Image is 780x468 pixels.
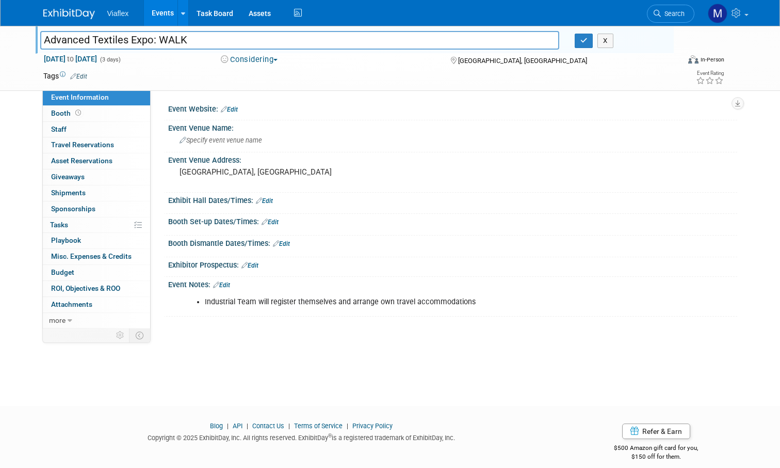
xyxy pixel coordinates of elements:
[221,106,238,113] a: Edit
[168,101,737,115] div: Event Website:
[49,316,66,324] span: more
[43,185,150,201] a: Shipments
[210,422,223,430] a: Blog
[168,120,737,133] div: Event Venue Name:
[51,300,92,308] span: Attachments
[111,329,129,342] td: Personalize Event Tab Strip
[624,54,724,69] div: Event Format
[286,422,293,430] span: |
[43,9,95,19] img: ExhibitDay
[70,73,87,80] a: Edit
[43,153,150,169] a: Asset Reservations
[43,122,150,137] a: Staff
[241,262,258,269] a: Edit
[107,9,129,18] span: Viaflex
[51,189,86,197] span: Shipments
[661,10,685,18] span: Search
[700,56,724,64] div: In-Person
[43,71,87,81] td: Tags
[50,221,68,229] span: Tasks
[43,106,150,121] a: Booth
[233,422,242,430] a: API
[168,152,737,165] div: Event Venue Address:
[168,277,737,290] div: Event Notes:
[256,197,273,205] a: Edit
[43,313,150,329] a: more
[51,141,114,149] span: Travel Reservations
[66,55,75,63] span: to
[622,424,690,439] a: Refer & Earn
[575,453,737,461] div: $150 off for them.
[696,71,724,76] div: Event Rating
[244,422,251,430] span: |
[168,257,737,271] div: Exhibitor Prospectus:
[43,169,150,185] a: Giveaways
[168,193,737,206] div: Exhibit Hall Dates/Times:
[575,437,737,461] div: $500 Amazon gift card for you,
[51,93,109,101] span: Event Information
[43,201,150,217] a: Sponsorships
[205,297,621,307] li: Industrial Team will register themselves and arrange own travel accommodations
[224,422,231,430] span: |
[180,136,262,144] span: Specify event venue name
[180,167,394,177] pre: [GEOGRAPHIC_DATA], [GEOGRAPHIC_DATA]
[294,422,343,430] a: Terms of Service
[51,252,132,260] span: Misc. Expenses & Credits
[51,109,83,117] span: Booth
[352,422,393,430] a: Privacy Policy
[647,5,694,23] a: Search
[73,109,83,117] span: Booth not reserved yet
[43,265,150,280] a: Budget
[43,90,150,105] a: Event Information
[328,433,332,439] sup: ®
[43,233,150,248] a: Playbook
[688,55,698,64] img: Format-Inperson.png
[51,125,67,133] span: Staff
[458,57,587,65] span: [GEOGRAPHIC_DATA], [GEOGRAPHIC_DATA]
[51,157,112,165] span: Asset Reservations
[43,281,150,297] a: ROI, Objectives & ROO
[51,236,81,244] span: Playbook
[51,205,95,213] span: Sponsorships
[51,284,120,292] span: ROI, Objectives & ROO
[273,240,290,247] a: Edit
[262,219,279,226] a: Edit
[43,431,560,443] div: Copyright © 2025 ExhibitDay, Inc. All rights reserved. ExhibitDay is a registered trademark of Ex...
[168,236,737,249] div: Booth Dismantle Dates/Times:
[43,54,98,64] span: [DATE] [DATE]
[129,329,150,342] td: Toggle Event Tabs
[51,173,85,181] span: Giveaways
[43,249,150,264] a: Misc. Expenses & Credits
[344,422,351,430] span: |
[252,422,284,430] a: Contact Us
[168,214,737,227] div: Booth Set-up Dates/Times:
[99,56,121,63] span: (3 days)
[213,282,230,289] a: Edit
[43,217,150,233] a: Tasks
[43,297,150,313] a: Attachments
[217,54,282,65] button: Considering
[708,4,727,23] img: Megan Ringling
[43,137,150,153] a: Travel Reservations
[51,268,74,276] span: Budget
[597,34,613,48] button: X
